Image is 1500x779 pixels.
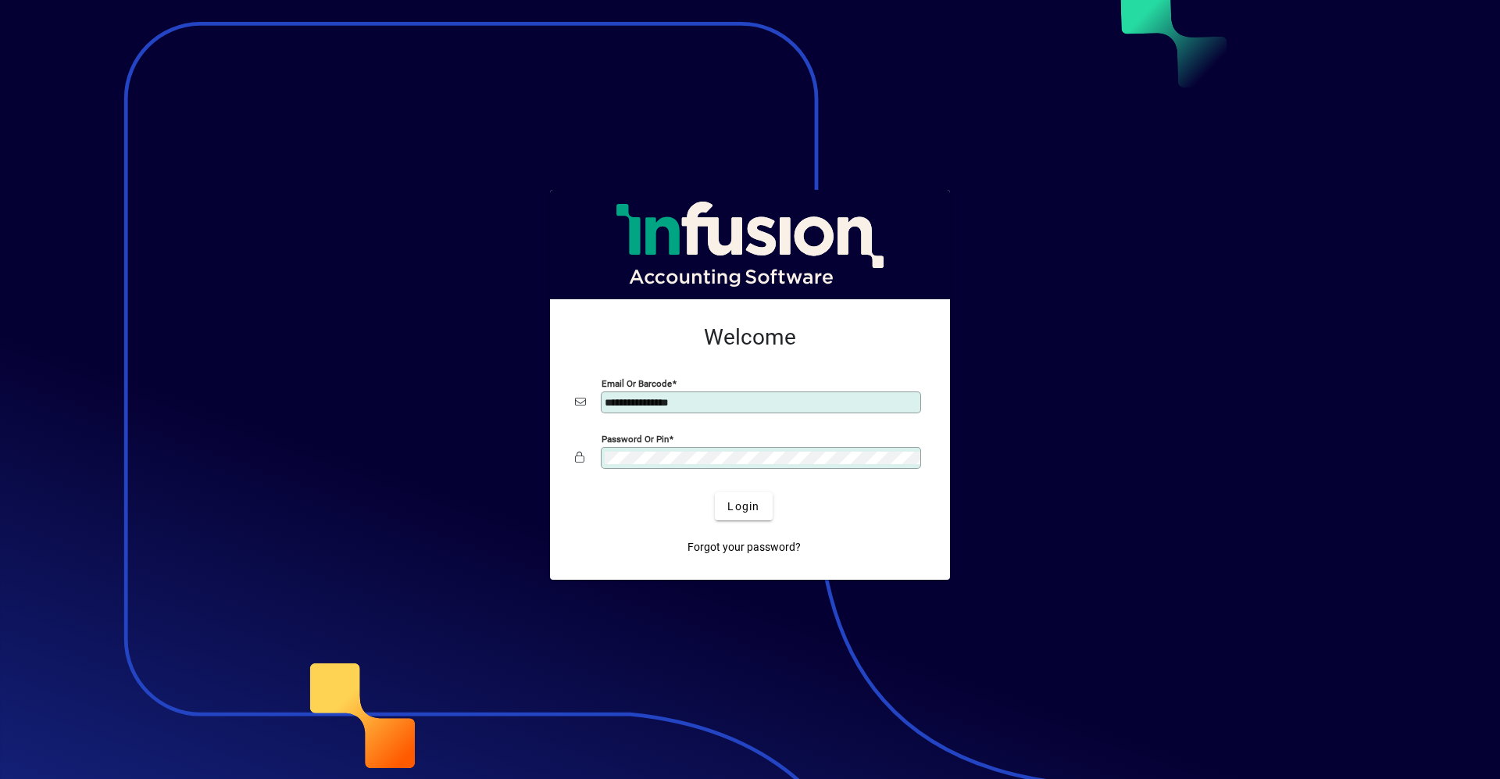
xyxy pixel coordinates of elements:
[681,533,807,561] a: Forgot your password?
[575,324,925,351] h2: Welcome
[602,378,672,389] mat-label: Email or Barcode
[602,434,669,445] mat-label: Password or Pin
[715,492,772,520] button: Login
[687,539,801,556] span: Forgot your password?
[727,498,759,515] span: Login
